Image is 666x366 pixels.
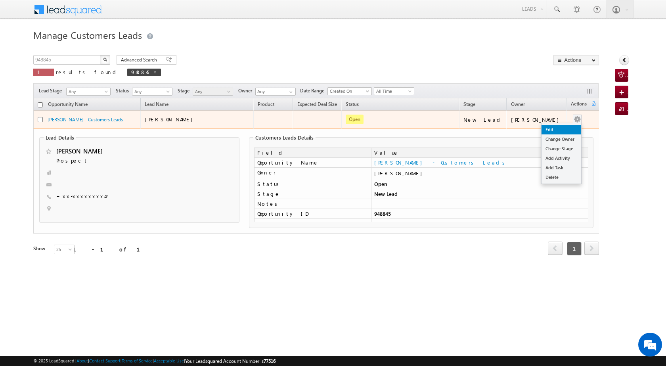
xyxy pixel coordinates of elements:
a: 25 [54,245,75,254]
a: [PERSON_NAME] - Customers Leads [374,159,508,166]
a: [PERSON_NAME] [56,147,103,155]
a: Add Task [542,163,581,172]
a: Expected Deal Size [293,100,341,110]
a: About [77,358,88,363]
legend: Customers Leads Details [253,134,316,141]
a: Add Activity [542,153,581,163]
span: Lead Stage [39,87,65,94]
span: results found [56,69,119,75]
legend: Lead Details [44,134,76,141]
div: New Lead [463,116,503,123]
a: Terms of Service [122,358,153,363]
a: Contact Support [89,358,121,363]
span: Owner [238,87,255,94]
div: Show [33,245,48,252]
a: All Time [374,87,414,95]
span: All Time [374,88,412,95]
a: Delete [542,172,581,182]
img: Search [103,57,107,61]
span: Product [258,101,274,107]
span: 1 [37,69,50,75]
span: 77516 [264,358,276,364]
td: Value [371,148,588,158]
a: [PERSON_NAME] - Customers Leads [48,117,123,123]
a: next [584,242,599,255]
span: Expected Deal Size [297,101,337,107]
span: Your Leadsquared Account Number is [185,358,276,364]
img: d_60004797649_company_0_60004797649 [13,42,33,52]
span: Created On [328,88,369,95]
a: prev [548,242,563,255]
div: Chat with us now [41,42,133,52]
textarea: Type your message and hit 'Enter' [10,73,145,238]
span: Any [67,88,108,95]
span: © 2025 LeadSquared | | | | | [33,357,276,365]
td: New Lead [371,189,588,199]
span: +xx-xxxxxxxx42 [56,193,111,201]
td: Opportunity ID [254,209,371,219]
span: 1 [567,242,582,255]
span: Status [116,87,132,94]
span: Date Range [300,87,327,94]
td: Open [371,179,588,189]
a: Edit [542,125,581,134]
span: Owner [511,101,525,107]
span: 25 [54,246,75,253]
span: Advanced Search [121,56,159,63]
span: Any [132,88,170,95]
span: Stage [463,101,475,107]
span: Stage [178,87,193,94]
div: [PERSON_NAME] [511,116,563,123]
div: Minimize live chat window [130,4,149,23]
span: 948845 [131,69,149,75]
em: Start Chat [108,244,144,255]
a: Any [193,88,233,96]
span: Prospect [56,157,180,165]
td: Notes [254,199,371,209]
td: SGRL Lead ID [254,219,371,229]
span: Any [193,88,231,95]
a: Change Owner [542,134,581,144]
a: Acceptable Use [154,358,184,363]
a: Created On [327,87,372,95]
td: Opportunity Name [254,158,371,168]
span: Opportunity Name [48,101,88,107]
div: 1 - 1 of 1 [73,245,149,254]
input: Check all records [38,102,43,107]
span: Lead Name [141,100,172,110]
span: Open [346,115,364,124]
a: Opportunity Name [44,100,92,110]
a: Show All Items [285,88,295,96]
span: prev [548,241,563,255]
td: 948845 [371,209,588,219]
td: Stage [254,189,371,199]
div: [PERSON_NAME] [374,170,585,177]
a: Change Stage [542,144,581,153]
input: Type to Search [255,88,296,96]
span: [PERSON_NAME] [145,116,197,123]
td: Field [254,148,371,158]
button: Actions [553,55,599,65]
span: Manage Customers Leads [33,29,142,41]
a: Any [66,88,111,96]
a: Any [132,88,172,96]
td: WebsiteTollfree1070 [371,219,588,229]
a: Stage [459,100,479,110]
span: Actions [567,100,591,110]
td: Owner [254,168,371,179]
td: Status [254,179,371,189]
a: Status [342,100,363,110]
span: next [584,241,599,255]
